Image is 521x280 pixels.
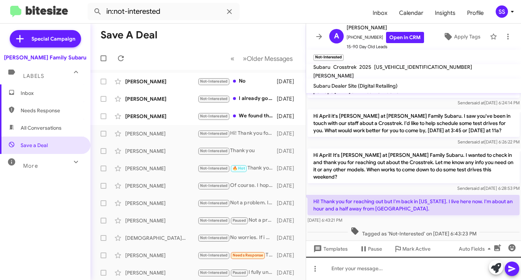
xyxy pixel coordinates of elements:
[198,147,277,155] div: Thank you
[277,252,300,259] div: [DATE]
[472,100,484,105] span: said at
[308,217,342,223] span: [DATE] 6:43:21 PM
[277,234,300,242] div: [DATE]
[306,242,353,255] button: Templates
[23,163,38,169] span: More
[198,216,277,225] div: Not a problem. We have many New and pre-owned that are super low-priced. If you are ever interest...
[233,253,263,258] span: Needs Response
[347,43,424,50] span: 15-90 Day Old Leads
[198,234,277,242] div: No worries. If i may ask why are you not in the market anymore?
[198,112,277,120] div: We found the vehicle we were looking for at a Houston dealership and purchased it several weeks a...
[21,142,48,149] span: Save a Deal
[125,269,198,276] div: [PERSON_NAME]
[333,64,356,70] span: Crosstrek
[347,32,424,43] span: [PHONE_NUMBER]
[388,242,436,255] button: Mark Active
[374,64,472,70] span: [US_VEHICLE_IDENTIFICATION_NUMBER]
[125,165,198,172] div: [PERSON_NAME]
[277,95,300,103] div: [DATE]
[277,200,300,207] div: [DATE]
[277,269,300,276] div: [DATE]
[200,166,228,171] span: Not-Interested
[21,124,62,131] span: All Conversations
[334,30,339,42] span: A
[458,100,520,105] span: Sender [DATE] 6:24:14 PM
[393,3,429,24] a: Calendar
[125,217,198,224] div: [PERSON_NAME]
[101,29,157,41] h1: Save a Deal
[198,164,277,172] div: Thank you.
[198,129,277,138] div: Hi! Thank you for reaching out but I'm back in [US_STATE]. I live here now. I'm about an hour and...
[277,165,300,172] div: [DATE]
[313,72,354,79] span: [PERSON_NAME]
[402,242,431,255] span: Mark Active
[347,23,424,32] span: [PERSON_NAME]
[200,96,228,101] span: Not-Interested
[386,32,424,43] a: Open in CRM
[308,149,520,183] p: Hi April! It's [PERSON_NAME] at [PERSON_NAME] Family Subaru. I wanted to check in and thank you f...
[277,113,300,120] div: [DATE]
[313,54,344,61] small: Not-Interested
[125,113,198,120] div: [PERSON_NAME]
[233,218,246,223] span: Paused
[429,3,461,24] a: Insights
[313,83,398,89] span: Subaru Dealer Site (Digital Retailing)
[233,270,246,275] span: Paused
[23,73,44,79] span: Labels
[125,78,198,85] div: [PERSON_NAME]
[353,242,388,255] button: Pause
[125,130,198,137] div: [PERSON_NAME]
[454,30,480,43] span: Apply Tags
[200,235,228,240] span: Not-Interested
[198,77,277,85] div: No
[458,139,520,145] span: Sender [DATE] 6:26:22 PM
[226,51,297,66] nav: Page navigation example
[200,149,228,153] span: Not-Interested
[125,200,198,207] div: [PERSON_NAME]
[368,242,382,255] span: Pause
[4,54,86,61] div: [PERSON_NAME] Family Subaru
[437,30,486,43] button: Apply Tags
[125,234,198,242] div: [DEMOGRAPHIC_DATA][PERSON_NAME]
[308,195,520,215] p: Hi! Thank you for reaching out but I'm back in [US_STATE]. I live here now. I'm about an hour and...
[21,89,82,97] span: Inbox
[198,95,277,103] div: I already got a car thanks
[308,109,520,137] p: Hi April it's [PERSON_NAME] at [PERSON_NAME] Family Subaru. I saw you've been in touch with our s...
[277,182,300,189] div: [DATE]
[453,242,499,255] button: Auto Fields
[88,3,240,20] input: Search
[198,268,277,277] div: I fully understand. Keep me updated if we can do anything to help you in case you change your min...
[233,166,245,171] span: 🔥 Hot
[471,185,484,191] span: said at
[367,3,393,24] a: Inbox
[490,5,513,18] button: SS
[359,64,371,70] span: 2025
[198,199,277,207] div: Not a problem. If i may ask what did you end up purchasing?
[200,183,228,188] span: Not-Interested
[461,3,490,24] a: Profile
[312,242,348,255] span: Templates
[125,147,198,155] div: [PERSON_NAME]
[247,55,293,63] span: Older Messages
[472,139,484,145] span: said at
[31,35,75,42] span: Special Campaign
[277,78,300,85] div: [DATE]
[200,218,228,223] span: Not-Interested
[10,30,81,47] a: Special Campaign
[125,95,198,103] div: [PERSON_NAME]
[230,54,234,63] span: «
[277,130,300,137] div: [DATE]
[200,131,228,136] span: Not-Interested
[277,147,300,155] div: [DATE]
[459,242,494,255] span: Auto Fields
[313,64,330,70] span: Subaru
[200,270,228,275] span: Not-Interested
[238,51,297,66] button: Next
[198,251,277,259] div: Thank you and will do!
[200,79,228,84] span: Not-Interested
[496,5,508,18] div: SS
